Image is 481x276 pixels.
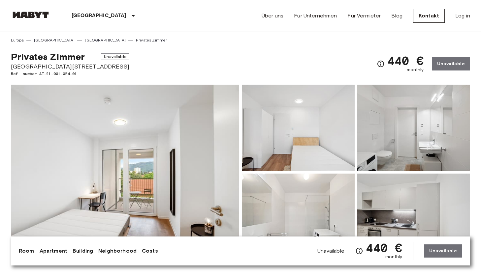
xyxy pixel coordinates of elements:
[366,242,402,254] span: 440 €
[142,247,158,255] a: Costs
[455,12,470,20] a: Log in
[34,37,75,43] a: [GEOGRAPHIC_DATA]
[294,12,337,20] a: Für Unternehmen
[40,247,67,255] a: Apartment
[407,67,424,73] span: monthly
[385,254,402,260] span: monthly
[355,247,363,255] svg: Check cost overview for full price breakdown. Please note that discounts apply to new joiners onl...
[242,174,355,260] img: Picture of unit AT-21-001-024-01
[347,12,381,20] a: Für Vermieter
[72,12,127,20] p: [GEOGRAPHIC_DATA]
[85,37,126,43] a: [GEOGRAPHIC_DATA]
[242,85,355,171] img: Picture of unit AT-21-001-024-01
[19,247,34,255] a: Room
[391,12,402,20] a: Blog
[136,37,167,43] a: Privates Zimmer
[387,55,424,67] span: 440 €
[357,85,470,171] img: Picture of unit AT-21-001-024-01
[262,12,283,20] a: Über uns
[11,37,24,43] a: Europa
[11,71,129,77] span: Ref. number AT-21-001-024-01
[11,51,85,62] span: Privates Zimmer
[98,247,137,255] a: Neighborhood
[377,60,385,68] svg: Check cost overview for full price breakdown. Please note that discounts apply to new joiners onl...
[11,12,50,18] img: Habyt
[357,174,470,260] img: Picture of unit AT-21-001-024-01
[11,85,239,260] img: Marketing picture of unit AT-21-001-024-01
[317,247,344,255] span: Unavailable
[11,62,129,71] span: [GEOGRAPHIC_DATA][STREET_ADDRESS]
[101,53,129,60] span: Unavailable
[73,247,93,255] a: Building
[413,9,445,23] a: Kontakt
